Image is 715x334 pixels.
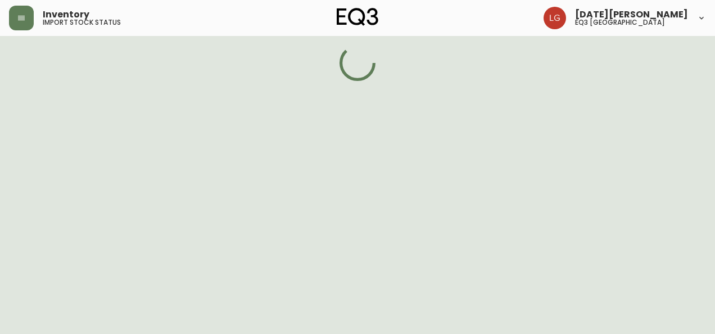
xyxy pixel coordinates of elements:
[337,8,378,26] img: logo
[43,10,89,19] span: Inventory
[575,19,665,26] h5: eq3 [GEOGRAPHIC_DATA]
[544,7,566,29] img: 2638f148bab13be18035375ceda1d187
[575,10,688,19] span: [DATE][PERSON_NAME]
[43,19,121,26] h5: import stock status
